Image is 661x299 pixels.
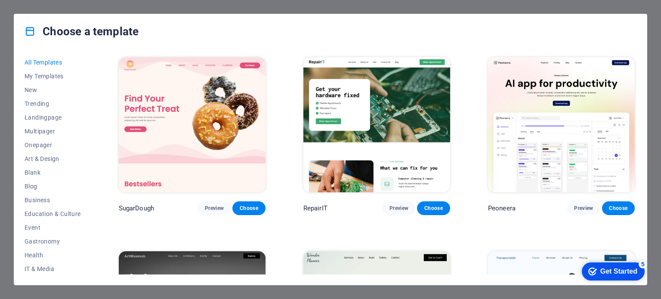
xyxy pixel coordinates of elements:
img: Peoneera [488,57,635,192]
h4: Choose a template [25,25,139,38]
span: New [25,86,81,93]
img: RepairIT [303,57,450,192]
img: SugarDough [119,57,266,192]
span: Preview [574,205,593,212]
button: All Templates [25,55,81,69]
span: Multipager [25,128,81,135]
span: Choose [239,205,258,212]
span: IT & Media [25,265,81,272]
span: Education & Culture [25,210,81,217]
span: Preview [389,205,408,212]
button: Trending [25,97,81,111]
button: Onepager [25,138,81,152]
button: My Templates [25,69,81,83]
button: Business [25,193,81,207]
button: IT & Media [25,262,81,276]
button: Choose [417,201,450,215]
p: Peoneera [488,204,516,213]
button: Landingpage [25,111,81,124]
span: All Templates [25,59,81,66]
button: New [25,83,81,97]
button: Preview [567,201,600,215]
span: Art & Design [25,155,81,162]
span: Blog [25,183,81,190]
button: Preview [383,201,415,215]
button: Preview [198,201,231,215]
button: Health [25,248,81,262]
span: Gastronomy [25,238,81,245]
span: Landingpage [25,114,81,121]
span: Trending [25,100,81,107]
span: My Templates [25,73,81,80]
span: Blank [25,169,81,176]
button: Education & Culture [25,207,81,221]
span: Business [25,197,81,203]
button: Choose [232,201,265,215]
span: Health [25,252,81,259]
button: Event [25,221,81,234]
span: Event [25,224,81,231]
span: Choose [609,205,628,212]
div: Get Started [23,9,60,17]
div: 5 [62,2,70,10]
button: Gastronomy [25,234,81,248]
span: Choose [424,205,443,212]
span: Onepager [25,142,81,148]
button: Art & Design [25,152,81,166]
span: Preview [205,205,224,212]
p: RepairIT [303,204,327,213]
button: Blog [25,179,81,193]
button: Choose [602,201,635,215]
button: Multipager [25,124,81,138]
div: Get Started 5 items remaining, 0% complete [5,4,68,22]
p: SugarDough [119,204,154,213]
button: Blank [25,166,81,179]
